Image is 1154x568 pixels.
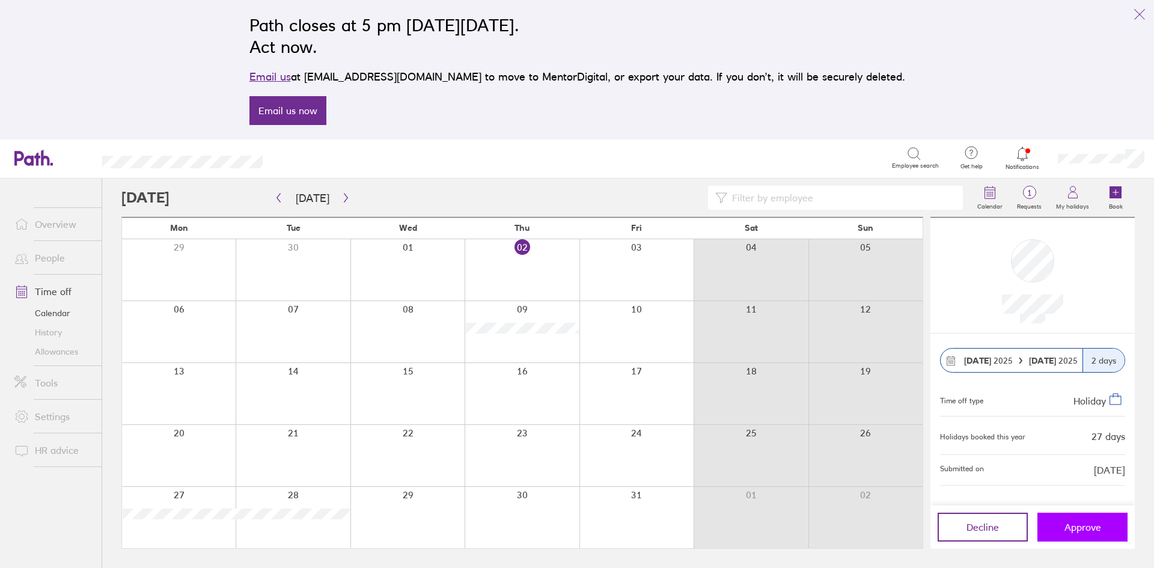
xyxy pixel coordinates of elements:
[727,186,956,209] input: Filter by employee
[249,69,905,85] p: at [EMAIL_ADDRESS][DOMAIN_NAME] to move to MentorDigital, or export your data. If you don’t, it w...
[745,223,758,233] span: Sat
[964,355,991,366] strong: [DATE]
[952,163,991,170] span: Get help
[1037,513,1128,542] button: Approve
[1082,349,1125,372] div: 2 days
[5,323,102,342] a: History
[940,433,1025,441] div: Holidays booked this year
[858,223,873,233] span: Sun
[1029,356,1078,365] span: 2025
[1029,355,1058,366] strong: [DATE]
[249,70,291,83] a: Email us
[966,522,999,533] span: Decline
[940,465,984,475] span: Submitted on
[1003,145,1042,171] a: Notifications
[249,14,905,58] h2: Path closes at 5 pm [DATE][DATE]. Act now.
[1096,179,1135,217] a: Book
[1102,200,1130,210] label: Book
[1010,179,1049,217] a: 1Requests
[514,223,530,233] span: Thu
[5,279,102,304] a: Time off
[1049,179,1096,217] a: My holidays
[5,405,102,429] a: Settings
[631,223,642,233] span: Fri
[5,246,102,270] a: People
[964,356,1013,365] span: 2025
[5,304,102,323] a: Calendar
[5,438,102,462] a: HR advice
[938,513,1028,542] button: Decline
[5,212,102,236] a: Overview
[970,179,1010,217] a: Calendar
[892,162,939,169] span: Employee search
[1091,431,1125,442] div: 27 days
[1010,188,1049,198] span: 1
[287,223,301,233] span: Tue
[970,200,1010,210] label: Calendar
[1003,163,1042,171] span: Notifications
[1073,395,1106,407] span: Holiday
[295,152,326,163] div: Search
[1094,465,1125,475] span: [DATE]
[5,342,102,361] a: Allowances
[249,96,326,125] a: Email us now
[399,223,417,233] span: Wed
[1064,522,1101,533] span: Approve
[5,371,102,395] a: Tools
[1010,200,1049,210] label: Requests
[170,223,188,233] span: Mon
[286,188,339,208] button: [DATE]
[940,392,983,406] div: Time off type
[1049,200,1096,210] label: My holidays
